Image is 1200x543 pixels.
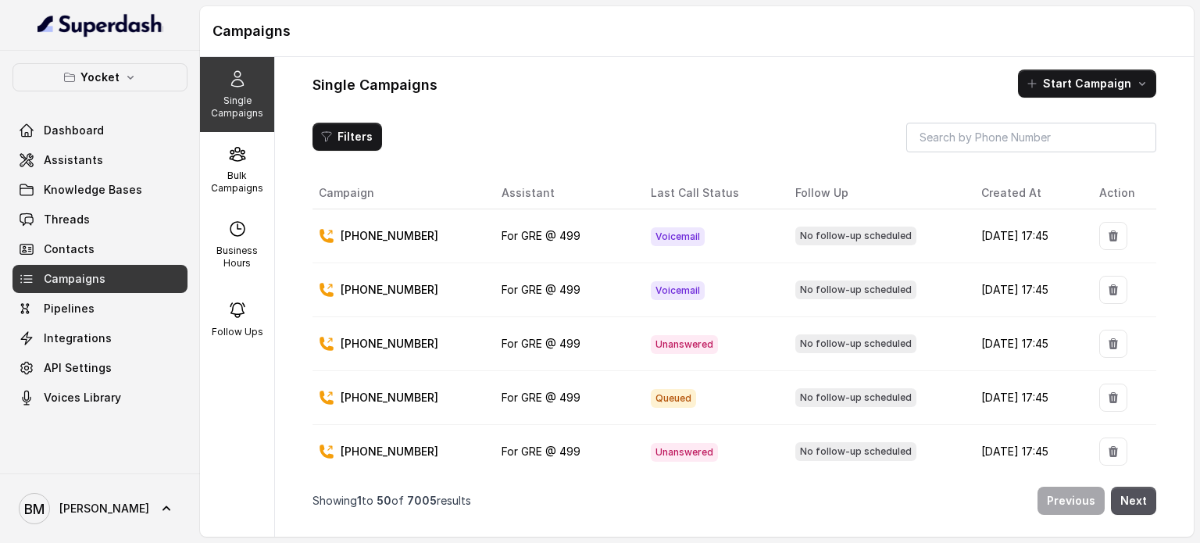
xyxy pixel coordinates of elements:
p: [PHONE_NUMBER] [341,390,438,405]
span: No follow-up scheduled [795,280,916,299]
a: Pipelines [12,295,187,323]
button: Filters [312,123,382,151]
a: Integrations [12,324,187,352]
p: [PHONE_NUMBER] [341,282,438,298]
button: Next [1111,487,1156,515]
a: [PERSON_NAME] [12,487,187,530]
p: [PHONE_NUMBER] [341,444,438,459]
a: API Settings [12,354,187,382]
p: Yocket [80,68,120,87]
span: For GRE @ 499 [502,391,580,404]
p: [PHONE_NUMBER] [341,336,438,352]
span: 50 [377,494,391,507]
span: No follow-up scheduled [795,442,916,461]
span: [PERSON_NAME] [59,501,149,516]
button: Yocket [12,63,187,91]
h1: Campaigns [212,19,1181,44]
span: 7005 [407,494,437,507]
span: Assistants [44,152,103,168]
a: Campaigns [12,265,187,293]
a: Threads [12,205,187,234]
span: Unanswered [651,335,718,354]
a: Dashboard [12,116,187,145]
p: [PHONE_NUMBER] [341,228,438,244]
img: light.svg [37,13,163,38]
span: Pipelines [44,301,95,316]
p: Showing to of results [312,493,471,509]
span: No follow-up scheduled [795,388,916,407]
a: Voices Library [12,384,187,412]
td: [DATE] 17:45 [969,317,1086,371]
p: Follow Ups [212,326,263,338]
a: Knowledge Bases [12,176,187,204]
td: [DATE] 17:45 [969,209,1086,263]
span: Campaigns [44,271,105,287]
span: 1 [357,494,362,507]
button: Previous [1037,487,1105,515]
p: Single Campaigns [206,95,268,120]
span: Knowledge Bases [44,182,142,198]
th: Campaign [312,177,489,209]
span: Voicemail [651,281,705,300]
nav: Pagination [312,477,1156,524]
span: For GRE @ 499 [502,337,580,350]
h1: Single Campaigns [312,73,437,98]
th: Follow Up [783,177,969,209]
span: For GRE @ 499 [502,445,580,458]
span: Contacts [44,241,95,257]
span: Integrations [44,330,112,346]
span: Voices Library [44,390,121,405]
span: Dashboard [44,123,104,138]
span: Unanswered [651,443,718,462]
span: No follow-up scheduled [795,227,916,245]
p: Bulk Campaigns [206,170,268,195]
td: [DATE] 17:45 [969,263,1086,317]
button: Start Campaign [1018,70,1156,98]
span: For GRE @ 499 [502,283,580,296]
th: Assistant [489,177,638,209]
th: Last Call Status [638,177,783,209]
th: Created At [969,177,1086,209]
span: For GRE @ 499 [502,229,580,242]
a: Contacts [12,235,187,263]
th: Action [1087,177,1156,209]
td: [DATE] 17:45 [969,425,1086,479]
input: Search by Phone Number [906,123,1156,152]
span: No follow-up scheduled [795,334,916,353]
p: Business Hours [206,245,268,270]
span: Queued [651,389,696,408]
text: BM [24,501,45,517]
span: Threads [44,212,90,227]
span: API Settings [44,360,112,376]
a: Assistants [12,146,187,174]
span: Voicemail [651,227,705,246]
td: [DATE] 17:45 [969,371,1086,425]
